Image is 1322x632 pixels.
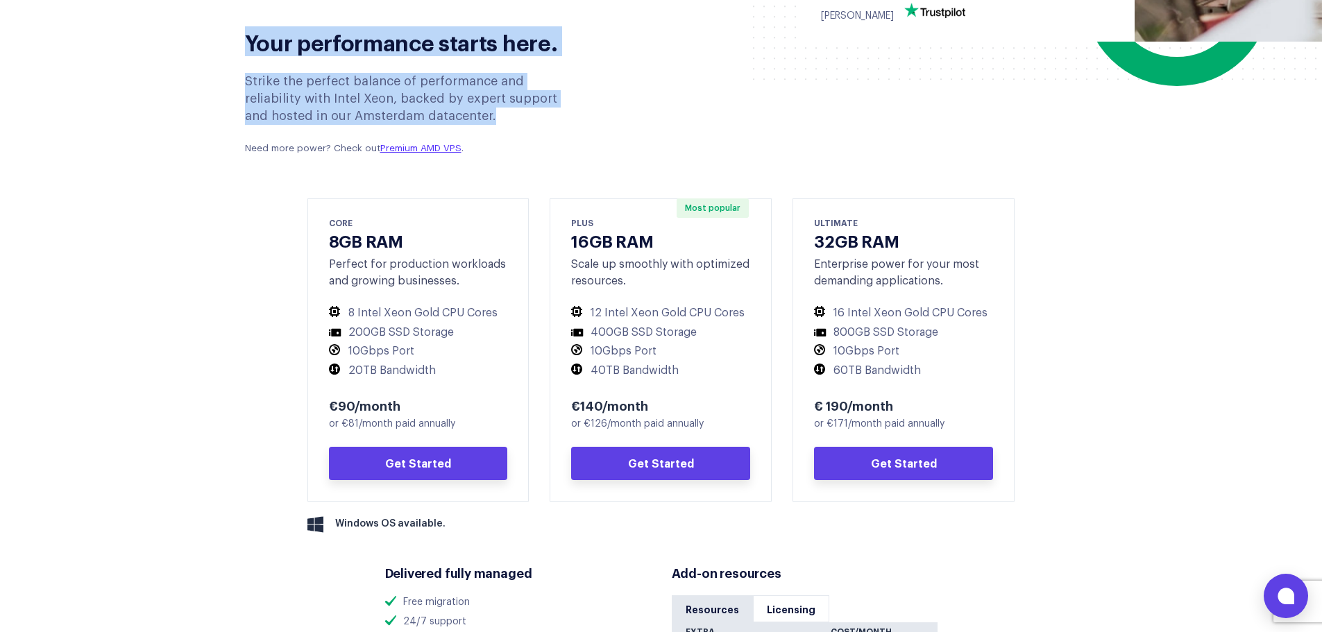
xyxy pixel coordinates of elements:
[677,198,749,218] span: Most popular
[329,417,508,432] div: or €81/month paid annually
[329,397,508,413] div: €90/month
[571,230,750,250] h3: 16GB RAM
[329,230,508,250] h3: 8GB RAM
[571,397,750,413] div: €140/month
[814,364,993,378] li: 60TB Bandwidth
[814,344,993,359] li: 10Gbps Port
[571,417,750,432] div: or €126/month paid annually
[329,447,508,480] a: Get Started
[329,216,508,229] div: CORE
[571,364,750,378] li: 40TB Bandwidth
[814,417,993,432] div: or €171/month paid annually
[329,364,508,378] li: 20TB Bandwidth
[1264,574,1308,618] button: Open chat window
[571,447,750,480] a: Get Started
[814,447,993,480] a: Get Started
[821,11,894,21] span: [PERSON_NAME]
[814,397,993,413] div: € 190/month
[329,306,508,321] li: 8 Intel Xeon Gold CPU Cores
[672,564,938,581] h3: Add-on resources
[335,517,446,531] span: Windows OS available.
[329,325,508,340] li: 200GB SSD Storage
[329,344,508,359] li: 10Gbps Port
[329,256,508,289] div: Perfect for production workloads and growing businesses.
[385,615,651,629] li: 24/7 support
[814,256,993,289] div: Enterprise power for your most demanding applications.
[385,595,651,610] li: Free migration
[814,216,993,229] div: ULTIMATE
[814,325,993,340] li: 800GB SSD Storage
[753,595,829,622] a: Licensing
[245,142,580,155] p: Need more power? Check out .
[571,325,750,340] li: 400GB SSD Storage
[571,344,750,359] li: 10Gbps Port
[385,564,651,581] h3: Delivered fully managed
[571,256,750,289] div: Scale up smoothly with optimized resources.
[672,595,753,622] a: Resources
[245,28,580,55] h2: Your performance starts here.
[814,230,993,250] h3: 32GB RAM
[380,144,461,153] a: Premium AMD VPS
[814,306,993,321] li: 16 Intel Xeon Gold CPU Cores
[245,73,580,156] div: Strike the perfect balance of performance and reliability with Intel Xeon, backed by expert suppo...
[571,306,750,321] li: 12 Intel Xeon Gold CPU Cores
[571,216,750,229] div: PLUS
